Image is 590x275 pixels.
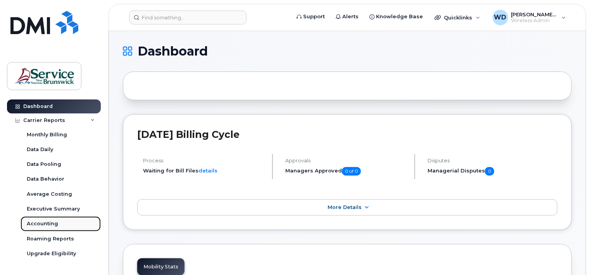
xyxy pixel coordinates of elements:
[137,129,557,140] h2: [DATE] Billing Cycle
[342,167,361,176] span: 0 of 0
[328,204,362,210] span: More Details
[143,167,266,174] li: Waiting for Bill Files
[485,167,494,176] span: 0
[285,158,408,164] h4: Approvals
[143,158,266,164] h4: Process
[198,167,217,174] a: details
[428,158,557,164] h4: Disputes
[138,45,208,57] span: Dashboard
[285,167,408,176] h5: Managers Approved
[428,167,557,176] h5: Managerial Disputes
